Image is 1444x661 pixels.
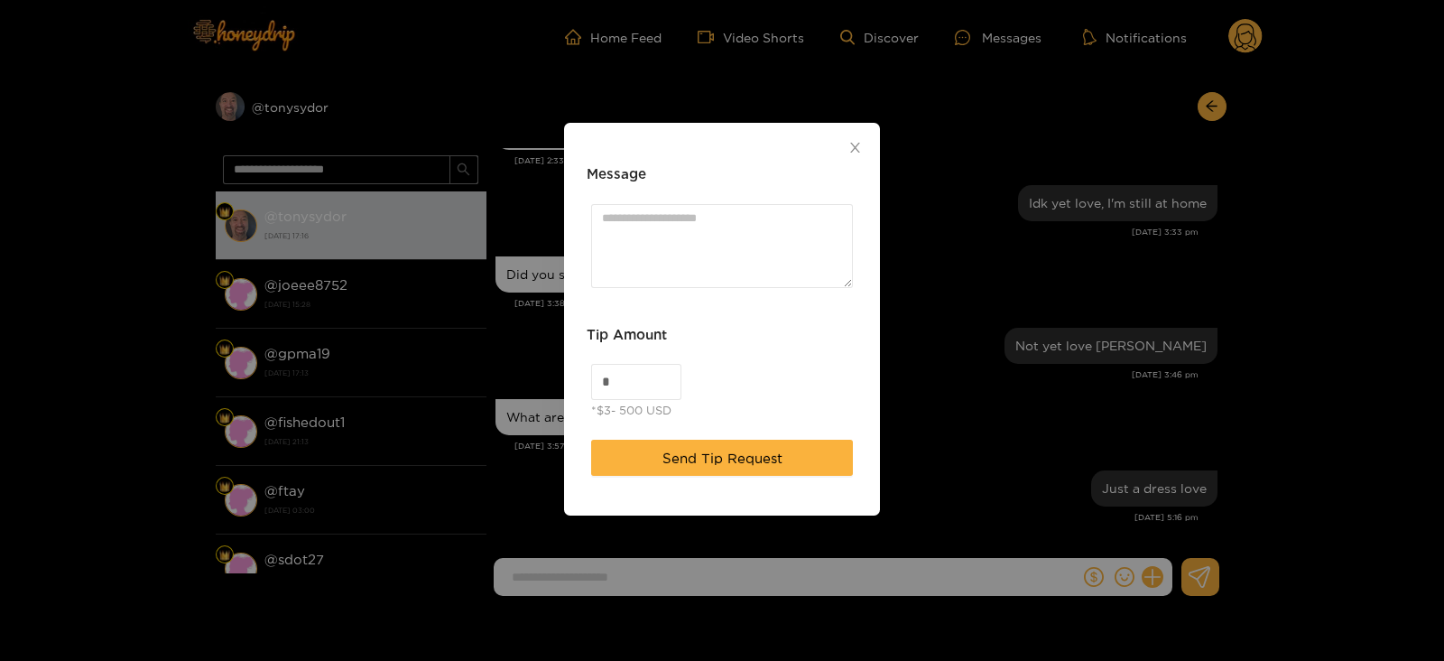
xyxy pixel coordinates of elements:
span: Send Tip Request [662,448,782,470]
h3: Message [587,164,646,186]
h3: Tip Amount [587,324,667,346]
button: Close [829,123,880,173]
div: *$3- 500 USD [591,402,671,420]
button: Send Tip Request [591,441,853,477]
span: close [848,141,862,154]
